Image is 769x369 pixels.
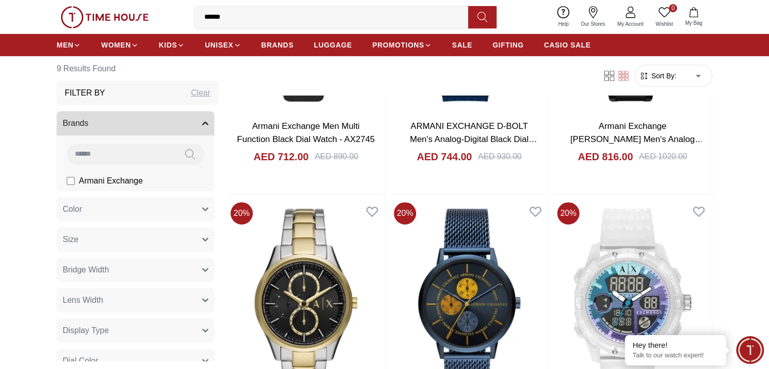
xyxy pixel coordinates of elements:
[544,36,591,54] a: CASIO SALE
[57,227,214,252] button: Size
[552,4,575,30] a: Help
[492,40,524,50] span: GIFTING
[191,87,210,99] div: Clear
[57,57,218,81] h6: 9 Results Found
[101,40,131,50] span: WOMEN
[649,71,676,81] span: Sort By:
[575,4,611,30] a: Our Stores
[57,288,214,312] button: Lens Width
[394,202,416,224] span: 20 %
[231,202,253,224] span: 20 %
[205,36,241,54] a: UNISEX
[736,336,764,364] div: Chat Widget
[159,40,177,50] span: KIDS
[372,40,424,50] span: PROMOTIONS
[613,20,648,28] span: My Account
[314,36,352,54] a: LUGGAGE
[57,197,214,221] button: Color
[314,151,358,163] div: AED 890.00
[63,264,109,276] span: Bridge Width
[577,20,609,28] span: Our Stores
[67,177,75,185] input: Armani Exchange
[578,150,633,164] h4: AED 816.00
[410,121,537,157] a: ARMANI EXCHANGE D-BOLT Men's Analog-Digital Black Dial Watch - AX2962
[79,175,143,187] span: Armani Exchange
[205,40,233,50] span: UNISEX
[61,6,149,28] img: ...
[417,150,472,164] h4: AED 744.00
[554,20,573,28] span: Help
[159,36,185,54] a: KIDS
[261,40,294,50] span: BRANDS
[639,71,676,81] button: Sort By:
[314,40,352,50] span: LUGGAGE
[570,121,703,157] a: Armani Exchange [PERSON_NAME] Men's Analog Black Dial Watch - AX2812
[63,325,109,337] span: Display Type
[261,36,294,54] a: BRANDS
[669,4,677,12] span: 0
[57,40,73,50] span: MEN
[492,36,524,54] a: GIFTING
[65,87,105,99] h3: Filter By
[478,151,521,163] div: AED 930.00
[681,19,706,27] span: My Bag
[632,340,718,350] div: Hey there!
[63,355,98,367] span: Dial Color
[650,4,679,30] a: 0Wishlist
[101,36,139,54] a: WOMEN
[452,36,472,54] a: SALE
[57,36,81,54] a: MEN
[652,20,677,28] span: Wishlist
[63,294,103,306] span: Lens Width
[253,150,308,164] h4: AED 712.00
[63,203,82,215] span: Color
[63,117,88,129] span: Brands
[557,202,579,224] span: 20 %
[679,5,708,29] button: My Bag
[57,318,214,343] button: Display Type
[632,351,718,360] p: Talk to our watch expert!
[452,40,472,50] span: SALE
[372,36,432,54] a: PROMOTIONS
[639,151,687,163] div: AED 1020.00
[63,234,78,246] span: Size
[544,40,591,50] span: CASIO SALE
[57,111,214,135] button: Brands
[57,258,214,282] button: Bridge Width
[237,121,375,144] a: Armani Exchange Men Multi Function Black Dial Watch - AX2745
